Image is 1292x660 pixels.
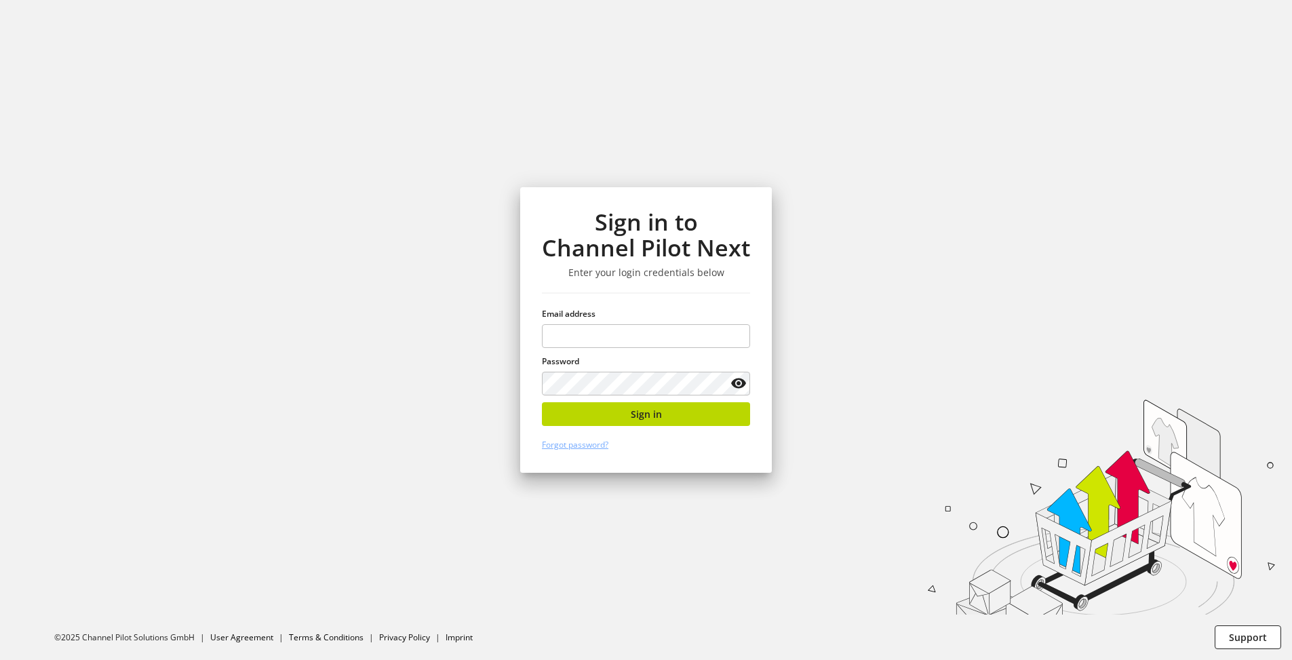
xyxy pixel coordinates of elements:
li: ©2025 Channel Pilot Solutions GmbH [54,632,210,644]
button: Support [1215,625,1281,649]
a: User Agreement [210,632,273,643]
h1: Sign in to Channel Pilot Next [542,209,750,261]
h3: Enter your login credentials below [542,267,750,279]
a: Imprint [446,632,473,643]
span: Password [542,355,579,367]
a: Terms & Conditions [289,632,364,643]
span: Support [1229,630,1267,644]
a: Privacy Policy [379,632,430,643]
a: Forgot password? [542,439,608,450]
span: Email address [542,308,595,319]
button: Sign in [542,402,750,426]
span: Sign in [631,407,662,421]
